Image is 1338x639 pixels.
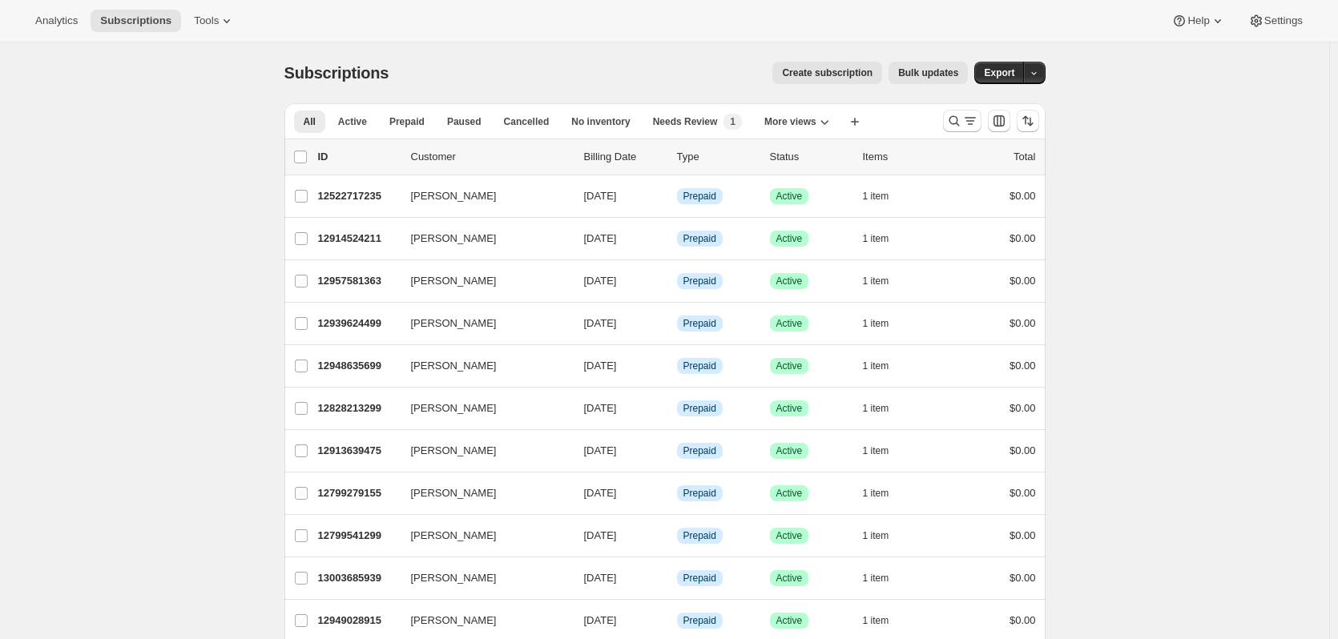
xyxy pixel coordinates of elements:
div: 12957581363[PERSON_NAME][DATE]InfoPrepaidSuccessActive1 item$0.00 [318,270,1036,292]
p: Total [1014,149,1035,165]
span: 1 item [863,360,889,372]
span: [PERSON_NAME] [411,443,497,459]
span: [DATE] [584,232,617,244]
button: [PERSON_NAME] [401,396,562,421]
span: Active [776,487,803,500]
button: [PERSON_NAME] [401,438,562,464]
span: 1 item [863,529,889,542]
span: $0.00 [1010,529,1036,541]
span: $0.00 [1010,275,1036,287]
span: Active [776,402,803,415]
button: 1 item [863,355,907,377]
span: [DATE] [584,614,617,626]
button: Settings [1239,10,1312,32]
span: 1 [730,115,735,128]
button: 1 item [863,312,907,335]
p: ID [318,149,398,165]
span: Prepaid [683,444,716,457]
span: $0.00 [1010,444,1036,456]
span: Create subscription [782,66,873,79]
span: Subscriptions [284,64,389,82]
button: [PERSON_NAME] [401,311,562,336]
p: 12913639475 [318,443,398,459]
div: 12913639475[PERSON_NAME][DATE]InfoPrepaidSuccessActive1 item$0.00 [318,440,1036,462]
span: Tools [194,14,219,27]
span: [DATE] [584,529,617,541]
p: 12799541299 [318,528,398,544]
span: $0.00 [1010,232,1036,244]
div: IDCustomerBilling DateTypeStatusItemsTotal [318,149,1036,165]
span: 1 item [863,402,889,415]
span: Export [984,66,1014,79]
span: [PERSON_NAME] [411,400,497,416]
button: 1 item [863,185,907,207]
button: 1 item [863,227,907,250]
span: [DATE] [584,275,617,287]
button: [PERSON_NAME] [401,565,562,591]
button: 1 item [863,440,907,462]
span: [PERSON_NAME] [411,613,497,629]
span: Prepaid [389,115,425,128]
button: Bulk updates [889,62,968,84]
span: Prepaid [683,487,716,500]
span: $0.00 [1010,487,1036,499]
div: 12939624499[PERSON_NAME][DATE]InfoPrepaidSuccessActive1 item$0.00 [318,312,1036,335]
div: Items [863,149,943,165]
p: 12522717235 [318,188,398,204]
span: Prepaid [683,572,716,585]
button: Tools [184,10,244,32]
button: Create new view [842,111,868,133]
span: 1 item [863,275,889,287]
span: Active [776,360,803,372]
button: Help [1162,10,1235,32]
span: Active [776,317,803,330]
span: Active [776,275,803,287]
span: Active [776,190,803,203]
button: [PERSON_NAME] [401,480,562,506]
span: Prepaid [683,317,716,330]
span: Subscriptions [100,14,171,27]
span: Active [776,572,803,585]
button: [PERSON_NAME] [401,608,562,633]
span: 1 item [863,444,889,457]
span: Prepaid [683,614,716,627]
span: 1 item [863,190,889,203]
span: [DATE] [584,444,617,456]
span: $0.00 [1010,402,1036,414]
span: Prepaid [683,360,716,372]
button: Create subscription [772,62,882,84]
span: [DATE] [584,487,617,499]
span: [PERSON_NAME] [411,358,497,374]
p: 12957581363 [318,273,398,289]
span: 1 item [863,614,889,627]
span: [DATE] [584,402,617,414]
span: Prepaid [683,402,716,415]
button: Export [974,62,1024,84]
span: Prepaid [683,275,716,287]
span: Prepaid [683,190,716,203]
span: Active [776,529,803,542]
p: 12939624499 [318,315,398,332]
button: [PERSON_NAME] [401,523,562,549]
p: 12914524211 [318,231,398,247]
button: Sort the results [1017,110,1039,132]
button: 1 item [863,567,907,589]
div: 12799541299[PERSON_NAME][DATE]InfoPrepaidSuccessActive1 item$0.00 [318,524,1036,547]
span: Settings [1264,14,1303,27]
span: Prepaid [683,232,716,245]
div: 12914524211[PERSON_NAME][DATE]InfoPrepaidSuccessActive1 item$0.00 [318,227,1036,250]
button: Subscriptions [91,10,181,32]
button: 1 item [863,397,907,420]
span: Needs Review [653,115,718,128]
p: Status [770,149,850,165]
div: 12949028915[PERSON_NAME][DATE]InfoPrepaidSuccessActive1 item$0.00 [318,609,1036,632]
p: 12949028915 [318,613,398,629]
span: [PERSON_NAME] [411,315,497,332]
span: Bulk updates [898,66,958,79]
button: 1 item [863,524,907,547]
button: 1 item [863,482,907,504]
p: 12799279155 [318,485,398,501]
button: More views [755,111,839,133]
div: 13003685939[PERSON_NAME][DATE]InfoPrepaidSuccessActive1 item$0.00 [318,567,1036,589]
span: 1 item [863,487,889,500]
